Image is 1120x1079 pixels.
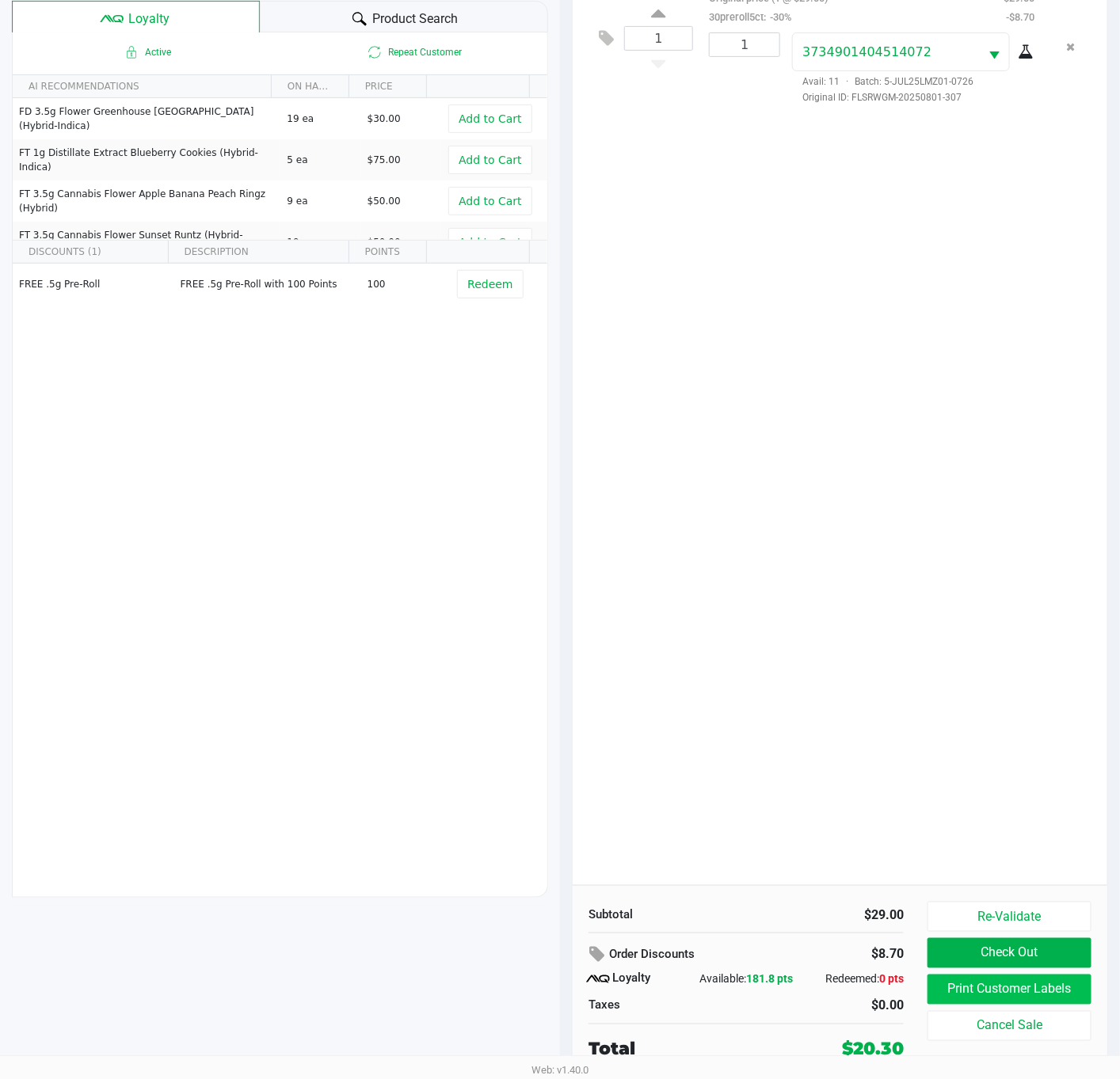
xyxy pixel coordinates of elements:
[368,113,401,124] span: $30.00
[459,195,522,207] span: Add to Cart
[709,11,791,23] small: 30preroll5ct:
[129,9,170,28] span: Loyalty
[365,43,384,62] inline-svg: Is repeat customer
[589,906,734,924] div: Subtotal
[373,9,459,28] span: Product Search
[349,75,426,98] th: PRICE
[1061,32,1082,62] button: Remove the package from the orderLine
[799,971,905,988] div: Redeemed:
[928,975,1091,1005] button: Print Customer Labels
[589,1036,783,1062] div: Total
[766,11,791,23] span: -30%
[13,75,547,240] div: Data table
[280,98,360,139] td: 19 ea
[13,98,280,139] td: FD 3.5g Flower Greenhouse [GEOGRAPHIC_DATA] (Hybrid-Indica)
[1006,11,1034,23] small: -$8.70
[746,973,793,986] span: 181.8 pts
[928,902,1091,932] button: Re-Validate
[459,236,522,249] span: Add to Cart
[802,44,931,59] span: 3734901404514072
[280,222,360,263] td: 19 ea
[459,112,522,125] span: Add to Cart
[928,1011,1091,1041] button: Cancel Sale
[589,970,694,989] div: Loyalty
[879,973,904,986] span: 0 pts
[531,1064,589,1076] span: Web: v1.40.0
[694,971,799,988] div: Available:
[448,104,532,133] button: Add to Cart
[758,997,904,1016] div: $0.00
[13,43,280,62] span: Active
[368,196,401,207] span: $50.00
[457,270,523,298] button: Redeem
[13,222,280,263] td: FT 3.5g Cannabis Flower Sunset Runtz (Hybrid-Indica)
[13,139,280,180] td: FT 1g Distillate Extract Blueberry Cookies (Hybrid-Indica)
[13,241,547,502] div: Data table
[280,43,548,62] span: Repeat Customer
[368,154,401,165] span: $75.00
[792,90,1034,104] span: Original ID: FLSRWGM-20250801-307
[360,264,440,305] td: 100
[448,187,532,215] button: Add to Cart
[815,941,905,968] div: $8.70
[280,180,360,222] td: 9 ea
[589,941,791,970] div: Order Discounts
[13,264,173,305] td: FREE .5g Pre-Roll
[168,241,349,264] th: DESCRIPTION
[840,76,855,87] span: ·
[13,180,280,222] td: FT 3.5g Cannabis Flower Apple Banana Peach Ringz (Hybrid)
[842,1036,904,1062] div: $20.30
[448,228,532,256] button: Add to Cart
[349,241,426,264] th: POINTS
[173,264,360,305] td: FREE .5g Pre-Roll with 100 Points
[122,43,141,62] inline-svg: Active loyalty member
[758,906,904,925] div: $29.00
[13,241,168,264] th: DISCOUNTS (1)
[459,154,522,166] span: Add to Cart
[368,237,401,248] span: $50.00
[928,938,1091,968] button: Check Out
[280,139,360,180] td: 5 ea
[448,146,532,174] button: Add to Cart
[467,278,512,291] span: Redeem
[13,75,271,98] th: AI RECOMMENDATIONS
[979,33,1009,70] button: Select
[589,997,734,1015] div: Taxes
[271,75,349,98] th: ON HAND
[792,76,973,87] span: Avail: 11 Batch: 5-JUL25LMZ01-0726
